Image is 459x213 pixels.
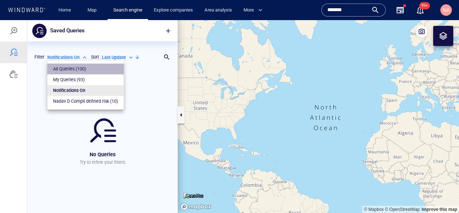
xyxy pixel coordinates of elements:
p: Nadav D Compli defined risk ( 10 ) [53,78,118,84]
button: Map [82,4,105,17]
button: More [241,4,269,17]
iframe: Chat [429,181,454,208]
a: Home [56,4,74,17]
button: Home [53,4,76,17]
button: NA [439,3,453,17]
a: Explore companies [151,4,196,17]
div: Notification center [416,6,425,14]
a: Map [85,4,102,17]
a: Area analysis [202,4,235,17]
p: Notifications On [53,67,85,74]
a: Search engine [110,4,145,17]
p: All Queries ( 100 ) [53,46,86,52]
p: My Queries ( 93 ) [53,56,85,63]
span: NA [443,7,450,13]
button: 99+ [416,6,425,14]
span: 99+ [419,2,430,9]
span: More [243,6,262,14]
a: 99+ [415,4,426,16]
